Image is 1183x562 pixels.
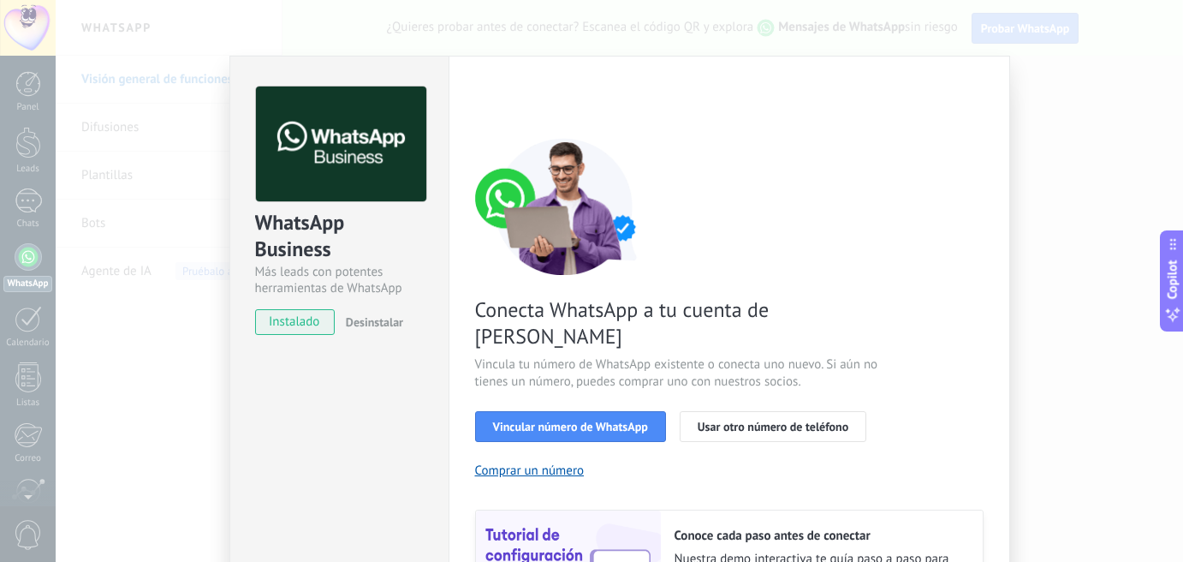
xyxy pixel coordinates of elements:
span: Conecta WhatsApp a tu cuenta de [PERSON_NAME] [475,296,883,350]
img: logo_main.png [256,87,426,202]
span: Usar otro número de teléfono [698,421,848,433]
div: WhatsApp Business [255,209,424,264]
span: Copilot [1164,260,1181,300]
button: Vincular número de WhatsApp [475,411,666,442]
span: Vincular número de WhatsApp [493,421,648,433]
img: connect number [475,138,655,275]
button: Comprar un número [475,463,585,479]
span: Vincula tu número de WhatsApp existente o conecta uno nuevo. Si aún no tienes un número, puedes c... [475,356,883,391]
h2: Conoce cada paso antes de conectar [675,528,966,544]
button: Usar otro número de teléfono [680,411,866,442]
button: Desinstalar [339,309,403,335]
div: Más leads con potentes herramientas de WhatsApp [255,264,424,296]
span: instalado [256,309,334,335]
span: Desinstalar [346,314,403,330]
